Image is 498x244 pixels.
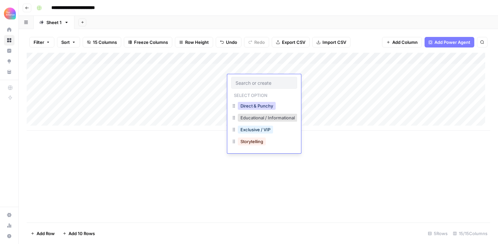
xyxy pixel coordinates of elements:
button: Filter [29,37,54,47]
button: Freeze Columns [124,37,172,47]
a: Insights [4,46,14,56]
button: Sort [57,37,80,47]
div: 15/15 Columns [450,228,490,239]
button: Educational / Informational [238,114,297,122]
button: Direct & Punchy [238,102,276,110]
a: Your Data [4,67,14,77]
span: Add Row [37,230,55,237]
button: Add 10 Rows [59,228,99,239]
button: Redo [244,37,269,47]
button: Import CSV [312,37,350,47]
input: Search or create [235,80,293,86]
span: Freeze Columns [134,39,168,46]
button: 15 Columns [83,37,121,47]
a: Sheet 1 [34,16,74,29]
div: Direct & Punchy [231,101,297,112]
div: Educational / Informational [231,112,297,124]
p: Select option [231,91,270,99]
span: Sort [61,39,70,46]
button: Workspace: Alliance [4,5,14,22]
span: Add Power Agent [434,39,470,46]
span: Add 10 Rows [69,230,95,237]
button: Help + Support [4,231,14,241]
button: Storytelling [238,137,266,145]
button: Exclusive / VIP [238,126,273,134]
a: Browse [4,35,14,46]
div: 5 Rows [425,228,450,239]
div: Exclusive / VIP [231,124,297,136]
span: Import CSV [322,39,346,46]
span: Row Height [185,39,209,46]
button: Undo [216,37,241,47]
a: Usage [4,220,14,231]
span: Undo [226,39,237,46]
a: Opportunities [4,56,14,67]
button: Add Power Agent [425,37,474,47]
img: Alliance Logo [4,8,16,19]
div: Sheet 1 [46,19,62,26]
span: Add Column [392,39,418,46]
a: Settings [4,210,14,220]
span: Filter [34,39,44,46]
span: 15 Columns [93,39,117,46]
button: Add Row [27,228,59,239]
button: Export CSV [272,37,310,47]
span: Export CSV [282,39,305,46]
button: Row Height [175,37,213,47]
button: Add Column [382,37,422,47]
a: Home [4,24,14,35]
div: Storytelling [231,136,297,148]
span: Redo [254,39,265,46]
